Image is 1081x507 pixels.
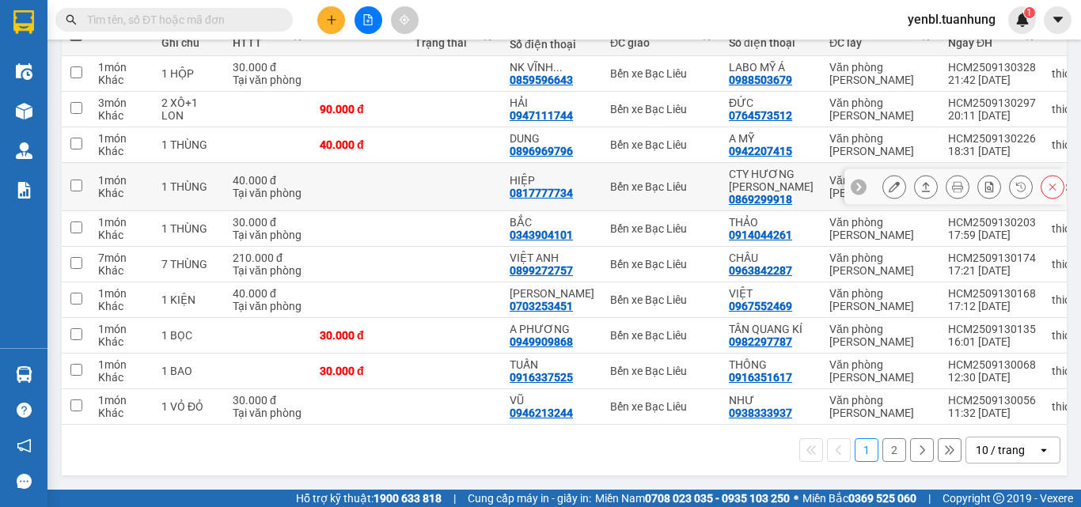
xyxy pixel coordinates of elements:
[510,187,573,199] div: 0817777734
[16,182,32,199] img: solution-icon
[729,74,792,86] div: 0988503679
[233,61,304,74] div: 30.000 đ
[948,96,1036,109] div: HCM2509130297
[829,96,932,122] div: Văn phòng [PERSON_NAME]
[610,36,700,49] div: ĐC giao
[948,74,1036,86] div: 21:42 [DATE]
[98,145,146,157] div: Khác
[645,492,790,505] strong: 0708 023 035 - 0935 103 250
[510,229,573,241] div: 0343904101
[895,9,1008,29] span: yenbl.tuanhung
[98,335,146,348] div: Khác
[233,74,304,86] div: Tại văn phòng
[829,132,932,157] div: Văn phòng [PERSON_NAME]
[928,490,931,507] span: |
[16,366,32,383] img: warehouse-icon
[610,103,713,115] div: Bến xe Bạc Liêu
[161,329,217,342] div: 1 BỌC
[729,287,814,300] div: VIỆT
[510,145,573,157] div: 0896969796
[161,180,217,193] div: 1 THÙNG
[610,365,713,377] div: Bến xe Bạc Liêu
[948,394,1036,407] div: HCM2509130056
[98,264,146,277] div: Khác
[320,329,399,342] div: 30.000 đ
[98,174,146,187] div: 1 món
[161,400,217,413] div: 1 VỎ ĐỎ
[948,109,1036,122] div: 20:11 [DATE]
[510,323,594,335] div: A PHƯƠNG
[729,264,792,277] div: 0963842287
[510,371,573,384] div: 0916337525
[948,36,1023,49] div: Ngày ĐH
[882,438,906,462] button: 2
[355,6,382,34] button: file-add
[326,14,337,25] span: plus
[829,36,920,49] div: ĐC lấy
[98,252,146,264] div: 7 món
[729,132,814,145] div: A MỸ
[729,168,814,193] div: CTY HƯƠNG HOÀNG NAM
[98,132,146,145] div: 1 món
[233,187,304,199] div: Tại văn phòng
[948,216,1036,229] div: HCM2509130203
[848,492,916,505] strong: 0369 525 060
[829,174,932,199] div: Văn phòng [PERSON_NAME]
[296,490,442,507] span: Hỗ trợ kỹ thuật:
[510,300,573,312] div: 0703253451
[794,495,798,501] span: ⚪️
[610,222,713,235] div: Bến xe Bạc Liêu
[914,175,938,199] div: Giao hàng
[948,145,1036,157] div: 18:31 [DATE]
[233,394,304,407] div: 30.000 đ
[948,229,1036,241] div: 17:59 [DATE]
[510,109,573,122] div: 0947111744
[98,300,146,312] div: Khác
[510,358,594,371] div: TUẤN
[829,358,932,384] div: Văn phòng [PERSON_NAME]
[729,61,814,74] div: LABO MỸ Á
[233,229,304,241] div: Tại văn phòng
[161,222,217,235] div: 1 THÙNG
[1024,7,1035,18] sup: 1
[829,216,932,241] div: Văn phòng [PERSON_NAME]
[610,180,713,193] div: Bến xe Bạc Liêu
[98,287,146,300] div: 1 món
[161,36,217,49] div: Ghi chú
[17,403,32,418] span: question-circle
[98,96,146,109] div: 3 món
[948,287,1036,300] div: HCM2509130168
[391,6,419,34] button: aim
[610,138,713,151] div: Bến xe Bạc Liêu
[399,14,410,25] span: aim
[855,438,878,462] button: 1
[510,74,573,86] div: 0859596643
[16,142,32,159] img: warehouse-icon
[233,252,304,264] div: 210.000 đ
[161,365,217,377] div: 1 BAO
[595,490,790,507] span: Miền Nam
[233,407,304,419] div: Tại văn phòng
[802,490,916,507] span: Miền Bắc
[729,335,792,348] div: 0982297787
[553,61,563,74] span: ...
[948,132,1036,145] div: HCM2509130226
[98,371,146,384] div: Khác
[98,187,146,199] div: Khác
[882,175,906,199] div: Sửa đơn hàng
[161,293,217,306] div: 1 KIỆN
[729,394,814,407] div: NHƯ
[374,492,442,505] strong: 1900 633 818
[510,132,594,145] div: DUNG
[161,258,217,271] div: 7 THÙNG
[729,252,814,264] div: CHÂU
[610,258,713,271] div: Bến xe Bạc Liêu
[233,216,304,229] div: 30.000 đ
[1015,13,1030,27] img: icon-new-feature
[729,96,814,109] div: ĐỨC
[948,61,1036,74] div: HCM2509130328
[161,96,217,122] div: 2 XÔ+1 LON
[17,438,32,453] span: notification
[829,252,932,277] div: Văn phòng [PERSON_NAME]
[1037,444,1050,456] svg: open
